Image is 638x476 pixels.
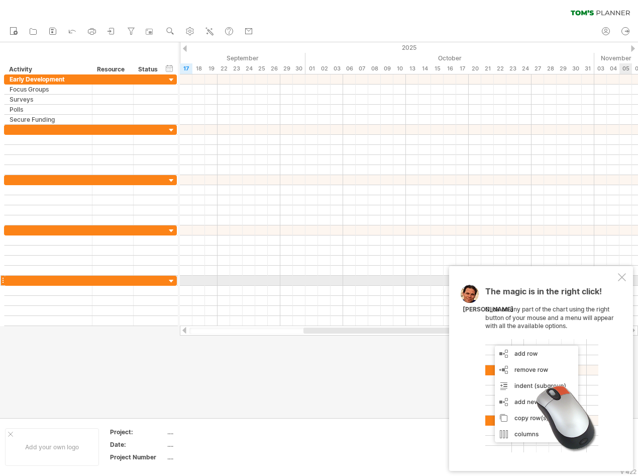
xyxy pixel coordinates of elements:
span: The magic is in the right click! [485,286,602,301]
div: Monday, 20 October 2025 [469,63,481,74]
div: Project Number [110,453,165,461]
div: Wednesday, 1 October 2025 [305,63,318,74]
div: Tuesday, 30 September 2025 [293,63,305,74]
div: .... [167,428,252,436]
div: Tuesday, 4 November 2025 [607,63,619,74]
div: Polls [10,105,87,114]
div: Wednesday, 17 September 2025 [180,63,192,74]
div: Tuesday, 21 October 2025 [481,63,494,74]
div: Wednesday, 5 November 2025 [619,63,632,74]
div: Status [138,64,160,74]
div: Wednesday, 15 October 2025 [431,63,444,74]
div: Friday, 17 October 2025 [456,63,469,74]
div: Monday, 6 October 2025 [343,63,356,74]
div: Friday, 19 September 2025 [205,63,218,74]
div: Monday, 22 September 2025 [218,63,230,74]
div: Monday, 29 September 2025 [280,63,293,74]
div: Friday, 3 October 2025 [331,63,343,74]
div: Surveys [10,95,87,104]
div: Tuesday, 28 October 2025 [544,63,557,74]
div: October 2025 [305,53,594,63]
div: Friday, 26 September 2025 [268,63,280,74]
div: Monday, 27 October 2025 [531,63,544,74]
div: Activity [9,64,86,74]
div: Add your own logo [5,428,99,466]
div: Thursday, 23 October 2025 [506,63,519,74]
div: Wednesday, 22 October 2025 [494,63,506,74]
div: Focus Groups [10,85,87,94]
div: Thursday, 2 October 2025 [318,63,331,74]
div: Tuesday, 14 October 2025 [418,63,431,74]
div: Monday, 13 October 2025 [406,63,418,74]
div: Secure Funding [10,115,87,124]
div: Project: [110,428,165,436]
div: .... [167,453,252,461]
div: Friday, 31 October 2025 [582,63,594,74]
div: Tuesday, 7 October 2025 [356,63,368,74]
div: .... [167,440,252,449]
div: Wednesday, 24 September 2025 [243,63,255,74]
div: Thursday, 9 October 2025 [381,63,393,74]
div: [PERSON_NAME] [463,305,513,314]
div: Monday, 3 November 2025 [594,63,607,74]
div: Thursday, 30 October 2025 [569,63,582,74]
div: Friday, 10 October 2025 [393,63,406,74]
div: v 422 [620,468,636,475]
div: Wednesday, 8 October 2025 [368,63,381,74]
div: Resource [97,64,128,74]
div: Thursday, 18 September 2025 [192,63,205,74]
div: Date: [110,440,165,449]
div: Click on any part of the chart using the right button of your mouse and a menu will appear with a... [485,287,616,452]
div: Thursday, 16 October 2025 [444,63,456,74]
div: Wednesday, 29 October 2025 [557,63,569,74]
div: Early Development [10,74,87,84]
div: Friday, 24 October 2025 [519,63,531,74]
div: Thursday, 25 September 2025 [255,63,268,74]
div: Tuesday, 23 September 2025 [230,63,243,74]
